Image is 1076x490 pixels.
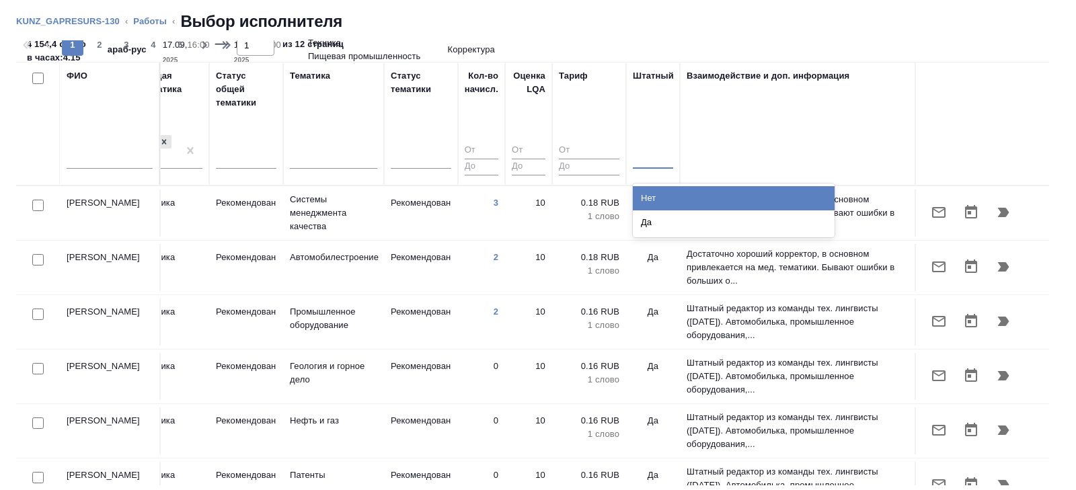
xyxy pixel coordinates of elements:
p: Системы менеджмента качества [290,193,377,233]
p: Штатный редактор из команды тех. лингвисты ([DATE]). Автомобилька, промышленное оборудования,... [687,411,909,451]
td: Да [626,353,680,400]
td: Да [626,298,680,345]
nav: breadcrumb [16,11,1060,32]
td: 10 [505,244,552,291]
td: Рекомендован [384,407,458,454]
p: 0.16 RUB [559,468,619,482]
button: 4 [143,34,164,56]
div: Оценка LQA [512,69,545,96]
div: Тариф [559,69,588,83]
input: До [559,159,619,175]
td: Да [626,407,680,454]
span: 2 [89,38,110,52]
input: Выбери исполнителей, чтобы отправить приглашение на работу [32,417,44,429]
h2: Выбор исполнителя [180,11,342,32]
p: Штатный редактор из команды тех. лингвисты ([DATE]). Автомобилька, промышленное оборудования,... [687,356,909,397]
td: Техника [135,353,209,400]
td: 0 [458,407,505,454]
td: 10 [505,298,552,345]
button: Отправить предложение о работе [923,251,955,283]
div: ФИО [67,69,87,83]
div: Статус общей тематики [216,69,276,110]
td: Рекомендован [384,190,458,237]
button: 5 [169,34,191,56]
input: До [512,159,545,175]
td: Да [626,190,680,237]
a: Работы [133,16,167,26]
p: 0.16 RUB [559,360,619,373]
input: Выбери исполнителей, чтобы отправить приглашение на работу [32,254,44,266]
a: 3 [494,198,498,208]
input: От [559,142,619,159]
button: 3 [116,34,137,56]
button: Открыть календарь загрузки [955,414,987,446]
p: 1 слово [559,427,619,441]
td: Да [626,244,680,291]
td: Рекомендован [384,353,458,400]
p: Штатный редактор из команды тех. лингвисты ([DATE]). Автомобилька, промышленное оборудования,... [687,302,909,342]
td: Рекомендован [209,353,283,400]
p: 0.16 RUB [559,305,619,319]
p: 0.18 RUB [559,196,619,210]
li: ‹ [125,15,128,28]
td: 10 [505,407,552,454]
td: Рекомендован [384,298,458,345]
div: Нет [633,186,835,210]
button: Продолжить [987,196,1020,229]
p: 1 слово [559,210,619,223]
button: Продолжить [987,360,1020,392]
button: Отправить предложение о работе [923,305,955,337]
p: 0.18 RUB [559,251,619,264]
td: Техника [135,190,209,237]
td: [PERSON_NAME] [60,244,161,291]
p: Геология и горное дело [290,360,377,386]
input: Выбери исполнителей, чтобы отправить приглашение на работу [32,309,44,320]
li: ‹ [172,15,175,28]
button: Продолжить [987,414,1020,446]
td: Рекомендован [384,244,458,291]
button: 2 [89,34,110,56]
div: Статус тематики [391,69,451,96]
input: От [465,142,498,159]
td: Техника [135,298,209,345]
button: Отправить предложение о работе [923,360,955,392]
p: 17.09, [163,40,188,50]
td: [PERSON_NAME] [60,190,161,237]
input: Выбери исполнителей, чтобы отправить приглашение на работу [32,363,44,374]
td: Техника [135,244,209,291]
p: Патенты [290,468,377,482]
p: Корректура [447,43,494,56]
div: Штатный [633,69,674,83]
p: 1 слово [559,373,619,386]
button: Отправить предложение о работе [923,196,955,229]
p: 0.16 RUB [559,414,619,427]
div: Тематика [290,69,330,83]
button: Продолжить [987,251,1020,283]
a: 2 [494,307,498,317]
input: Выбери исполнителей, чтобы отправить приглашение на работу [32,200,44,211]
button: Отправить предложение о работе [923,414,955,446]
a: KUNZ_GAPRESURS-130 [16,16,120,26]
p: 1 слово [559,264,619,278]
p: 4 154,4 слово [27,38,86,51]
div: Кол-во начисл. [465,69,498,96]
span: 3 [116,38,137,52]
td: [PERSON_NAME] [60,353,161,400]
td: [PERSON_NAME] [60,407,161,454]
p: Промышленное оборудование [290,305,377,332]
div: — [215,32,229,67]
p: Нефть и газ [290,414,377,427]
td: Рекомендован [209,190,283,237]
button: Открыть календарь загрузки [955,360,987,392]
span: из 12 страниц [282,36,344,56]
p: Техника [308,36,341,50]
td: Рекомендован [209,407,283,454]
p: Достаточно хороший корректор, в основном привлекается на мед. тематики. Бывают ошибки в больших о... [687,247,909,288]
div: Общая тематика [142,69,202,96]
button: Открыть календарь загрузки [955,251,987,283]
p: 16:00 [259,40,281,50]
button: Открыть календарь загрузки [955,305,987,337]
span: 5 [169,38,191,52]
a: 2 [494,252,498,262]
td: [PERSON_NAME] [60,298,161,345]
